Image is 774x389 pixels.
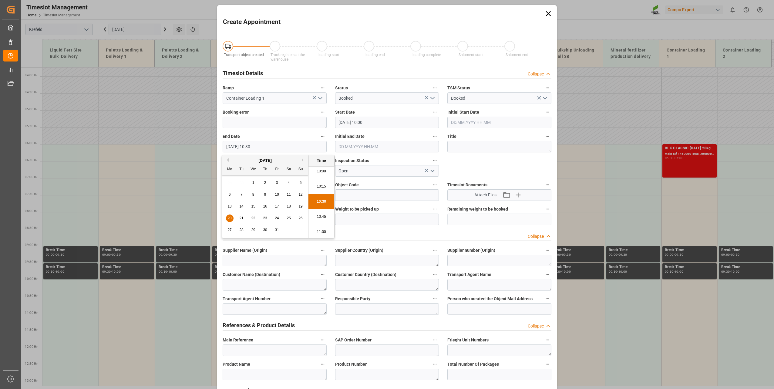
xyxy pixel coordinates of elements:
span: 29 [251,228,255,232]
span: End Date [223,133,240,140]
span: 17 [275,204,279,208]
h2: Timeslot Details [223,69,263,77]
input: Type to search/select [223,92,327,104]
span: 21 [239,216,243,220]
span: Supplier number (Origin) [447,247,495,254]
span: Booking error [223,109,249,115]
span: Loading end [365,53,385,57]
span: Object Code [335,182,359,188]
div: Choose Tuesday, October 28th, 2025 [238,226,245,234]
span: Weight to be picked up [335,206,379,212]
span: Shipment end [506,53,528,57]
span: 24 [275,216,279,220]
div: Choose Friday, October 31st, 2025 [273,226,281,234]
div: Choose Monday, October 27th, 2025 [226,226,234,234]
div: Choose Friday, October 24th, 2025 [273,214,281,222]
span: 7 [241,192,243,197]
span: 3 [276,181,278,185]
button: Ramp [319,84,327,92]
div: Choose Monday, October 13th, 2025 [226,203,234,210]
button: Transport Agent Name [543,271,551,278]
div: Choose Saturday, October 18th, 2025 [285,203,293,210]
button: TSM Status [543,84,551,92]
span: 22 [251,216,255,220]
span: Title [447,133,456,140]
div: Choose Thursday, October 2nd, 2025 [261,179,269,187]
h2: Create Appointment [223,17,281,27]
div: Choose Friday, October 10th, 2025 [273,191,281,198]
span: Supplier Country (Origin) [335,247,383,254]
span: Shipment start [459,53,483,57]
span: 16 [263,204,267,208]
button: Frieght Unit Numbers [543,336,551,344]
span: Timeslot Documents [447,182,487,188]
input: DD.MM.YYYY HH:MM [223,141,327,152]
button: Customer Name (Destination) [319,271,327,278]
span: 28 [239,228,243,232]
span: 11 [287,192,291,197]
div: Choose Thursday, October 30th, 2025 [261,226,269,234]
div: Choose Sunday, October 12th, 2025 [297,191,305,198]
button: Inspection Status [431,157,439,165]
div: Choose Wednesday, October 15th, 2025 [250,203,257,210]
span: Customer Name (Destination) [223,271,280,278]
span: 8 [252,192,254,197]
span: Loading complete [412,53,441,57]
div: Collapse [528,323,544,329]
div: Choose Sunday, October 26th, 2025 [297,214,305,222]
div: Choose Sunday, October 5th, 2025 [297,179,305,187]
div: [DATE] [222,158,308,164]
span: 23 [263,216,267,220]
div: Choose Friday, October 17th, 2025 [273,203,281,210]
span: Status [335,85,348,91]
div: Choose Thursday, October 9th, 2025 [261,191,269,198]
button: Supplier Name (Origin) [319,246,327,254]
div: Collapse [528,71,544,77]
div: Choose Tuesday, October 21st, 2025 [238,214,245,222]
span: 4 [288,181,290,185]
span: 1 [252,181,254,185]
input: DD.MM.YYYY HH:MM [335,117,439,128]
span: 15 [251,204,255,208]
div: Choose Thursday, October 23rd, 2025 [261,214,269,222]
span: 27 [227,228,231,232]
div: Th [261,166,269,173]
span: 19 [298,204,302,208]
span: Frieght Unit Numbers [447,337,489,343]
span: Transport Agent Name [447,271,491,278]
li: 11:00 [308,224,334,240]
span: Product Number [335,361,367,367]
h2: References & Product Details [223,321,295,329]
span: 12 [298,192,302,197]
span: Product Name [223,361,250,367]
div: Choose Friday, October 3rd, 2025 [273,179,281,187]
div: Su [297,166,305,173]
input: DD.MM.YYYY HH:MM [447,117,551,128]
span: Truck registers at the warehouse [271,53,305,62]
button: open menu [315,94,324,103]
span: 5 [300,181,302,185]
span: 31 [275,228,279,232]
button: Supplier Country (Origin) [431,246,439,254]
span: Loading start [318,53,339,57]
div: Sa [285,166,293,173]
span: 6 [229,192,231,197]
span: Start Date [335,109,355,115]
span: 18 [287,204,291,208]
div: Choose Tuesday, October 7th, 2025 [238,191,245,198]
button: open menu [540,94,549,103]
div: Tu [238,166,245,173]
button: SAP Order Number [431,336,439,344]
button: Customer Country (Destination) [431,271,439,278]
span: Attach Files [474,192,496,198]
span: TSM Status [447,85,470,91]
li: 10:00 [308,164,334,179]
button: Initial Start Date [543,108,551,116]
div: Choose Saturday, October 4th, 2025 [285,179,293,187]
span: Initial Start Date [447,109,479,115]
button: Supplier number (Origin) [543,246,551,254]
button: Start Date [431,108,439,116]
div: Choose Wednesday, October 29th, 2025 [250,226,257,234]
span: Main Reference [223,337,253,343]
span: Responsible Party [335,296,370,302]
